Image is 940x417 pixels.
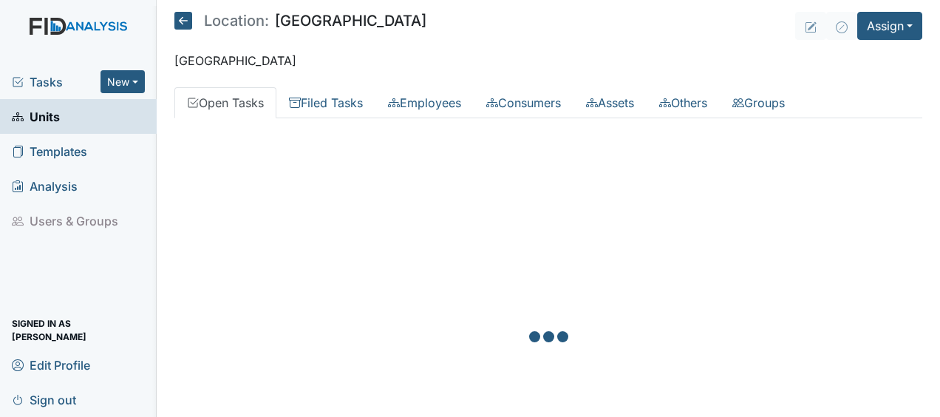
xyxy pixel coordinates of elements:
[12,319,145,342] span: Signed in as [PERSON_NAME]
[375,87,474,118] a: Employees
[573,87,647,118] a: Assets
[647,87,720,118] a: Others
[12,105,60,128] span: Units
[857,12,922,40] button: Assign
[12,140,87,163] span: Templates
[12,388,76,411] span: Sign out
[174,12,426,30] h5: [GEOGRAPHIC_DATA]
[12,353,90,376] span: Edit Profile
[12,73,101,91] a: Tasks
[720,87,797,118] a: Groups
[174,87,276,118] a: Open Tasks
[101,70,145,93] button: New
[474,87,573,118] a: Consumers
[204,13,269,28] span: Location:
[174,52,922,69] p: [GEOGRAPHIC_DATA]
[12,174,78,197] span: Analysis
[276,87,375,118] a: Filed Tasks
